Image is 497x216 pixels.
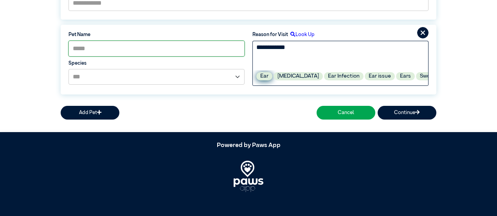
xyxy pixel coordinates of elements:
[378,106,436,120] button: Continue
[324,72,364,80] label: Ear Infection
[256,72,272,80] label: Ear
[61,106,119,120] button: Add Pet
[252,31,288,38] label: Reason for Visit
[274,72,323,80] label: [MEDICAL_DATA]
[396,72,415,80] label: Ears
[288,31,315,38] label: Look Up
[68,31,245,38] label: Pet Name
[317,106,375,120] button: Cancel
[234,161,264,192] img: PawsApp
[61,142,436,149] h5: Powered by Paws App
[68,60,245,67] label: Species
[416,72,453,80] label: Swollen Ear
[365,72,395,80] label: Ear issue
